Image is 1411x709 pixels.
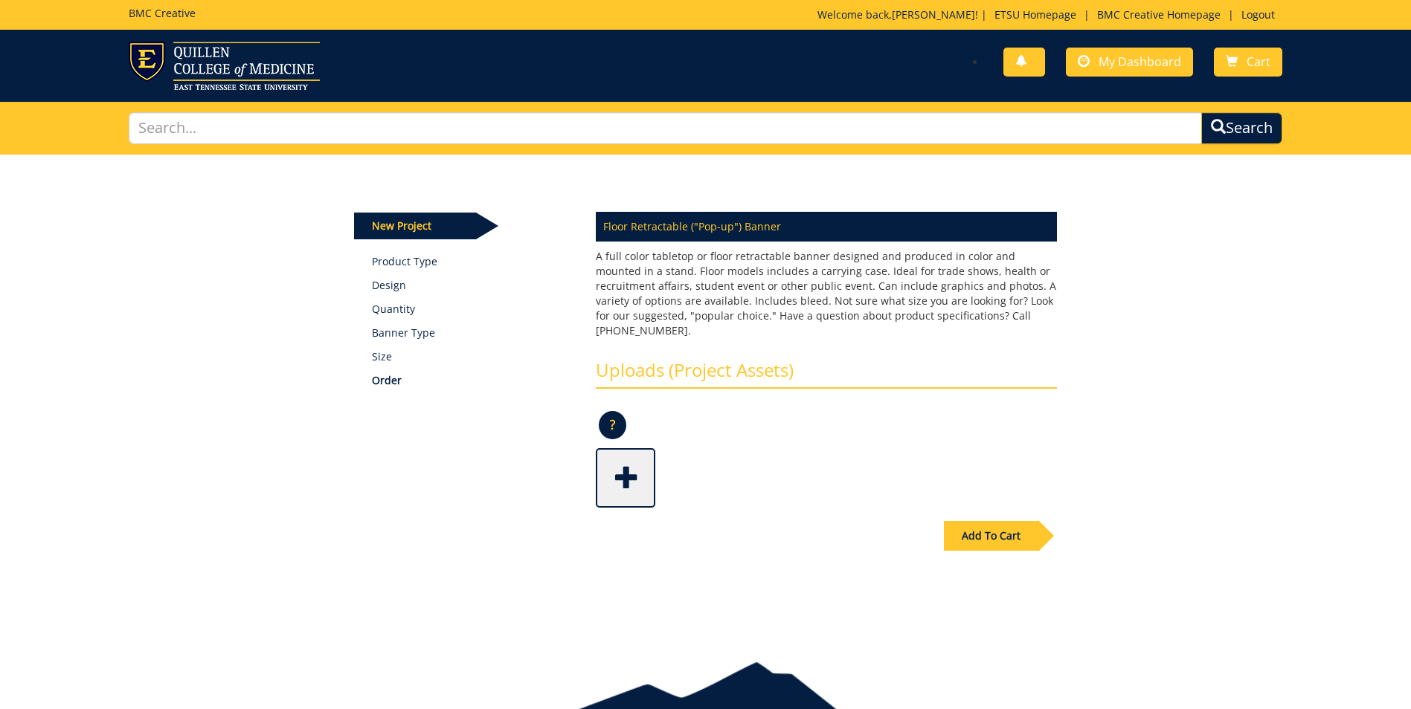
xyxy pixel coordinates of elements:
h3: Uploads (Project Assets) [596,360,1057,389]
p: A full color tabletop or floor retractable banner designed and produced in color and mounted in a... [596,249,1057,338]
p: Design [372,278,573,293]
a: BMC Creative Homepage [1090,7,1228,22]
img: ETSU logo [129,42,320,90]
p: Quantity [372,302,573,317]
input: Search... [129,112,1202,144]
p: Size [372,349,573,364]
span: Cart [1247,54,1270,70]
p: Welcome back, ! | | | [817,7,1282,22]
p: Floor Retractable ("Pop-up") Banner [596,212,1057,242]
a: Cart [1214,48,1282,77]
a: Logout [1234,7,1282,22]
a: [PERSON_NAME] [892,7,975,22]
a: Product Type [372,254,573,269]
p: New Project [354,213,476,239]
p: Order [372,373,573,388]
a: My Dashboard [1066,48,1193,77]
p: Banner Type [372,326,573,340]
p: ? [599,411,626,439]
a: ETSU Homepage [987,7,1084,22]
div: Add To Cart [944,521,1038,551]
span: My Dashboard [1099,54,1181,70]
button: Search [1201,112,1282,144]
h5: BMC Creative [129,7,196,19]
